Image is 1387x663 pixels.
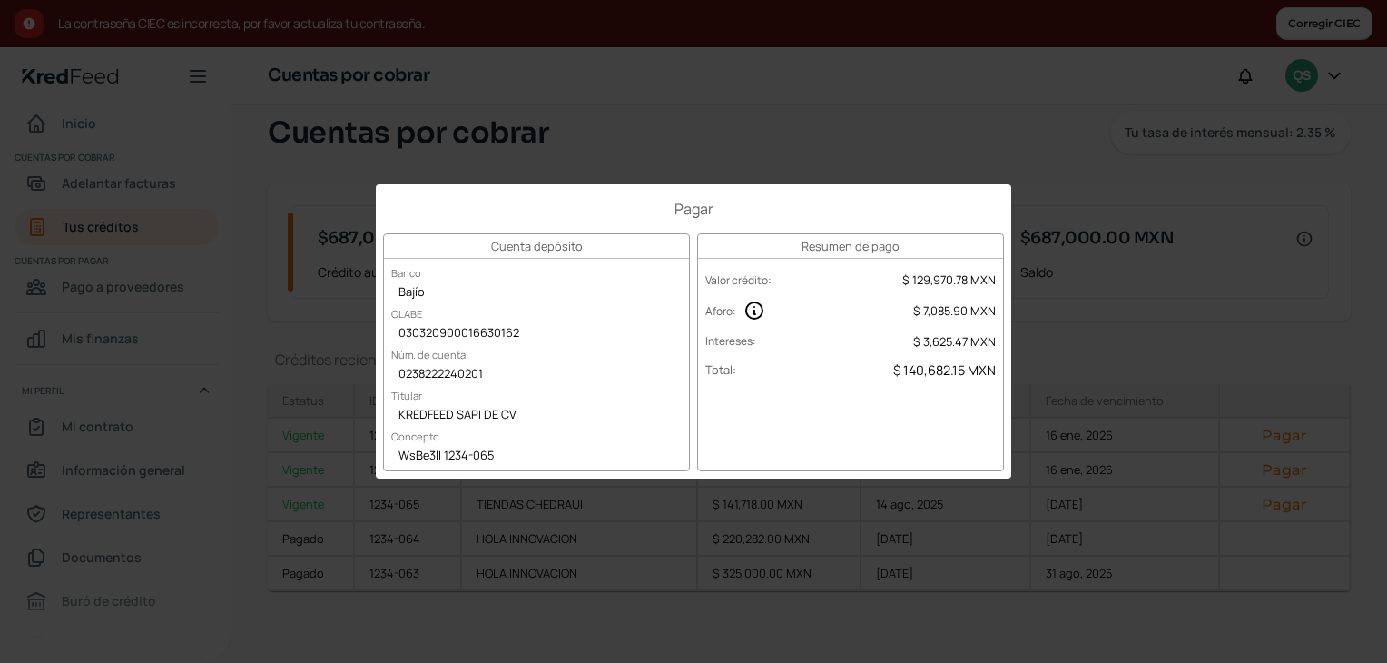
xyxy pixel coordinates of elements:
[902,272,996,288] span: $ 129,970.78 MXN
[384,361,689,389] div: 0238222240201
[384,443,689,470] div: WsBe3lI 1234-065
[705,303,736,319] label: Aforo :
[705,272,772,288] label: Valor crédito :
[705,361,736,378] label: Total :
[383,199,1004,219] h1: Pagar
[384,280,689,307] div: Bajío
[384,321,689,348] div: 030320900016630162
[384,341,473,369] label: Núm. de cuenta
[893,361,996,379] span: $ 140,682.15 MXN
[705,333,756,349] label: Intereses :
[913,333,996,350] span: $ 3,625.47 MXN
[384,381,429,410] label: Titular
[384,300,429,328] label: CLABE
[384,259,428,287] label: Banco
[384,402,689,430] div: KREDFEED SAPI DE CV
[698,234,1003,259] h3: Resumen de pago
[384,422,447,450] label: Concepto
[913,302,996,319] span: $ 7,085.90 MXN
[384,234,689,259] h3: Cuenta depósito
